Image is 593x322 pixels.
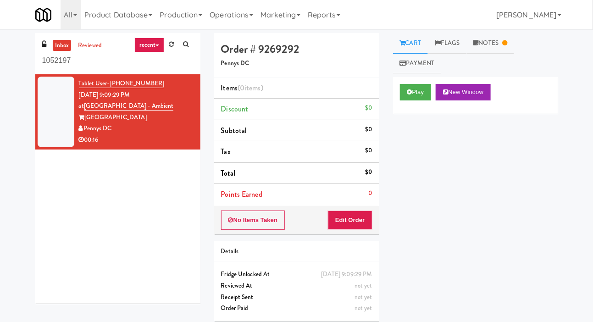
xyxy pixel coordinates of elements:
div: 0 [368,188,372,199]
h5: Pennys DC [221,60,372,67]
div: Order Paid [221,303,372,314]
a: recent [134,38,165,52]
span: not yet [355,281,372,290]
button: Edit Order [328,211,372,230]
div: [GEOGRAPHIC_DATA] [79,112,194,123]
img: Micromart [35,7,51,23]
a: Flags [428,33,467,54]
span: [DATE] 9:09:29 PM at [79,90,130,111]
div: $0 [365,167,372,178]
div: [DATE] 9:09:29 PM [321,269,372,280]
a: [GEOGRAPHIC_DATA] - Ambient [84,101,174,111]
div: $0 [365,102,372,114]
span: Discount [221,104,249,114]
button: New Window [436,84,491,100]
div: 00:16 [79,134,194,146]
span: Subtotal [221,125,247,136]
a: Payment [393,53,442,74]
ng-pluralize: items [244,83,261,93]
div: $0 [365,145,372,156]
div: Pennys DC [79,123,194,134]
a: Notes [467,33,515,54]
span: not yet [355,304,372,312]
a: Cart [393,33,428,54]
span: Tax [221,146,231,157]
div: Details [221,246,372,257]
span: not yet [355,293,372,301]
button: Play [400,84,432,100]
div: Reviewed At [221,280,372,292]
span: Items [221,83,263,93]
button: No Items Taken [221,211,285,230]
span: Total [221,168,236,178]
span: Points Earned [221,189,262,200]
a: Tablet User· [PHONE_NUMBER] [79,79,165,88]
li: Tablet User· [PHONE_NUMBER][DATE] 9:09:29 PM at[GEOGRAPHIC_DATA] - Ambient[GEOGRAPHIC_DATA]Pennys... [35,74,200,150]
a: reviewed [76,40,104,51]
div: $0 [365,124,372,135]
a: inbox [53,40,72,51]
div: Fridge Unlocked At [221,269,372,280]
input: Search vision orders [42,52,194,69]
span: (0 ) [238,83,263,93]
span: · [PHONE_NUMBER] [107,79,165,88]
h4: Order # 9269292 [221,43,372,55]
div: Receipt Sent [221,292,372,303]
